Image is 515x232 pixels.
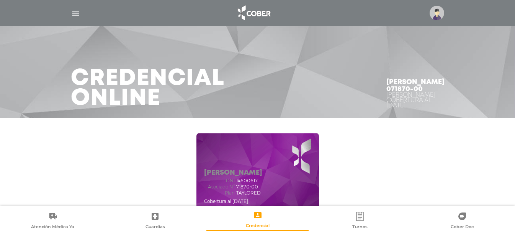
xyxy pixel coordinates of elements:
[204,178,235,183] span: dni
[71,69,224,109] h3: Credencial Online
[236,190,261,196] span: TAYLORED
[430,6,444,20] img: profile-placeholder.svg
[236,184,258,190] span: 71870-00
[204,184,235,190] span: Asociado N°
[246,223,270,230] span: Credencial
[204,198,248,204] span: Cobertura al [DATE]
[104,211,206,231] a: Guardias
[309,211,411,231] a: Turnos
[2,211,104,231] a: Atención Médica Ya
[204,190,235,196] span: Plan
[451,224,474,231] span: Cober Doc
[411,211,513,231] a: Cober Doc
[204,169,262,177] h5: [PERSON_NAME]
[352,224,368,231] span: Turnos
[206,210,309,230] a: Credencial
[146,224,165,231] span: Guardias
[31,224,74,231] span: Atención Médica Ya
[386,92,445,109] div: [PERSON_NAME] Cobertura al [DATE]
[236,178,258,183] span: 14600617
[234,4,274,22] img: logo_cober_home-white.png
[71,8,80,18] img: Cober_menu-lines-white.svg
[386,79,445,92] h4: [PERSON_NAME] 071870-00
